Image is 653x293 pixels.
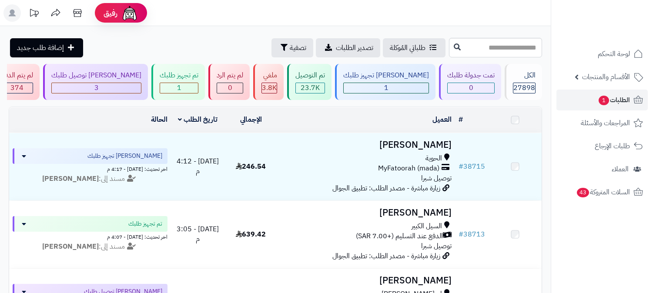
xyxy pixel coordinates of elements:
a: العملاء [556,159,648,180]
span: 0 [228,83,232,93]
div: لم يتم الرد [217,70,243,80]
span: 1 [384,83,388,93]
span: توصيل شبرا [421,173,452,183]
div: اخر تحديث: [DATE] - 4:07 م [13,232,167,241]
h3: [PERSON_NAME] [281,276,452,286]
span: 3 [94,83,99,93]
strong: [PERSON_NAME] [42,173,99,184]
span: إضافة طلب جديد [17,43,64,53]
h3: [PERSON_NAME] [281,208,452,218]
strong: [PERSON_NAME] [42,241,99,252]
span: السلات المتروكة [576,186,630,198]
div: لم يتم الدفع [1,70,33,80]
div: 23672 [296,83,325,93]
div: 3 [52,83,141,93]
a: تصدير الطلبات [316,38,380,57]
div: 374 [1,83,33,93]
span: لوحة التحكم [598,48,630,60]
span: 374 [10,83,23,93]
div: الكل [513,70,536,80]
a: ملغي 3.8K [251,64,285,100]
img: ai-face.png [121,4,138,22]
span: 639.42 [236,229,266,240]
span: توصيل شبرا [421,241,452,251]
span: 1 [177,83,181,93]
div: [PERSON_NAME] توصيل طلبك [51,70,141,80]
a: [PERSON_NAME] تجهيز طلبك 1 [333,64,437,100]
span: # [459,161,463,172]
a: السلات المتروكة43 [556,182,648,203]
div: [PERSON_NAME] تجهيز طلبك [343,70,429,80]
span: العملاء [612,163,629,175]
span: طلبات الإرجاع [595,140,630,152]
div: تم تجهيز طلبك [160,70,198,80]
a: [PERSON_NAME] توصيل طلبك 3 [41,64,150,100]
span: 23.7K [301,83,320,93]
a: طلباتي المُوكلة [383,38,445,57]
span: رفيق [104,8,117,18]
div: ملغي [261,70,277,80]
a: طلبات الإرجاع [556,136,648,156]
span: # [459,229,463,240]
a: الحالة [151,114,167,125]
span: الحوية [425,153,442,163]
a: إضافة طلب جديد [10,38,83,57]
img: logo-2.png [594,24,645,43]
div: مسند إلى: [6,174,174,184]
a: #38715 [459,161,485,172]
h3: [PERSON_NAME] [281,140,452,150]
span: 27898 [513,83,535,93]
div: 3847 [262,83,277,93]
span: تصدير الطلبات [336,43,373,53]
span: السيل الكبير [412,221,442,231]
span: زيارة مباشرة - مصدر الطلب: تطبيق الجوال [332,183,440,193]
span: 43 [577,188,589,197]
span: 3.8K [262,83,277,93]
a: #38713 [459,229,485,240]
a: تحديثات المنصة [23,4,45,24]
span: تم تجهيز طلبك [128,220,162,228]
span: MyFatoorah (mada) [378,163,439,173]
span: طلباتي المُوكلة [390,43,425,53]
div: 0 [448,83,494,93]
a: الكل27898 [503,64,544,100]
a: الطلبات1 [556,90,648,110]
div: 0 [217,83,243,93]
div: تم التوصيل [295,70,325,80]
button: تصفية [271,38,313,57]
div: اخر تحديث: [DATE] - 4:17 م [13,164,167,173]
span: الأقسام والمنتجات [582,71,630,83]
span: [PERSON_NAME] تجهيز طلبك [87,152,162,160]
span: المراجعات والأسئلة [581,117,630,129]
a: تمت جدولة طلبك 0 [437,64,503,100]
span: تصفية [290,43,306,53]
div: 1 [344,83,429,93]
a: لوحة التحكم [556,43,648,64]
a: الإجمالي [240,114,262,125]
a: لم يتم الرد 0 [207,64,251,100]
span: [DATE] - 3:05 م [177,224,219,244]
span: زيارة مباشرة - مصدر الطلب: تطبيق الجوال [332,251,440,261]
a: المراجعات والأسئلة [556,113,648,133]
span: الدفع عند التسليم (+7.00 SAR) [356,231,443,241]
span: 246.54 [236,161,266,172]
a: تاريخ الطلب [178,114,218,125]
a: تم التوصيل 23.7K [285,64,333,100]
span: [DATE] - 4:12 م [177,156,219,176]
span: 1 [599,96,609,105]
div: 1 [160,83,198,93]
span: الطلبات [598,94,630,106]
div: تمت جدولة طلبك [447,70,495,80]
a: # [459,114,463,125]
a: تم تجهيز طلبك 1 [150,64,207,100]
div: مسند إلى: [6,242,174,252]
span: 0 [469,83,473,93]
a: العميل [432,114,452,125]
